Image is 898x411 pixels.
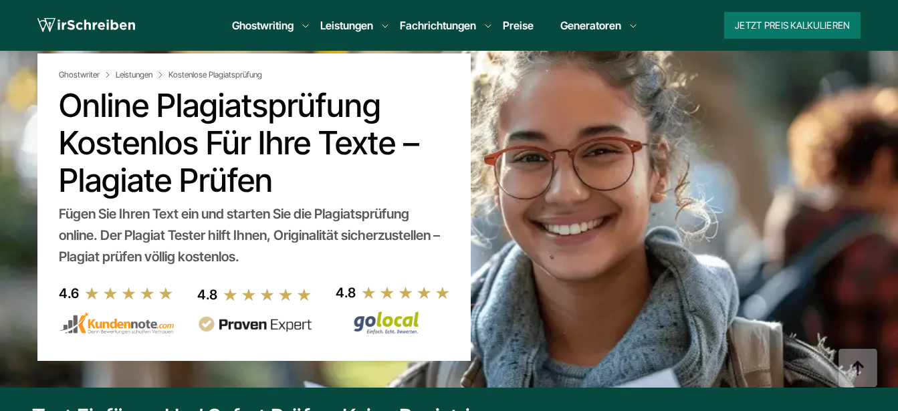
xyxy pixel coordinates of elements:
[84,286,174,301] img: stars
[37,15,135,35] img: logo wirschreiben
[59,283,79,304] div: 4.6
[503,19,534,32] a: Preise
[116,70,166,80] a: Leistungen
[232,17,294,33] a: Ghostwriting
[169,70,262,80] span: Kostenlose Plagiatsprüfung
[336,311,451,335] img: Wirschreiben Bewertungen
[838,349,878,389] img: button top
[59,312,174,335] img: kundennote
[197,284,217,305] div: 4.8
[223,287,312,302] img: stars
[361,285,451,300] img: stars
[59,87,449,199] h1: Online Plagiatsprüfung kostenlos für Ihre Texte – Plagiate prüfen
[336,282,356,303] div: 4.8
[197,316,312,333] img: provenexpert reviews
[724,12,861,39] button: Jetzt Preis kalkulieren
[320,17,373,33] a: Leistungen
[560,17,621,33] a: Generatoren
[59,203,449,267] div: Fügen Sie Ihren Text ein und starten Sie die Plagiatsprüfung online. Der Plagiat Tester hilft Ihn...
[400,17,476,33] a: Fachrichtungen
[59,70,113,80] a: Ghostwriter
